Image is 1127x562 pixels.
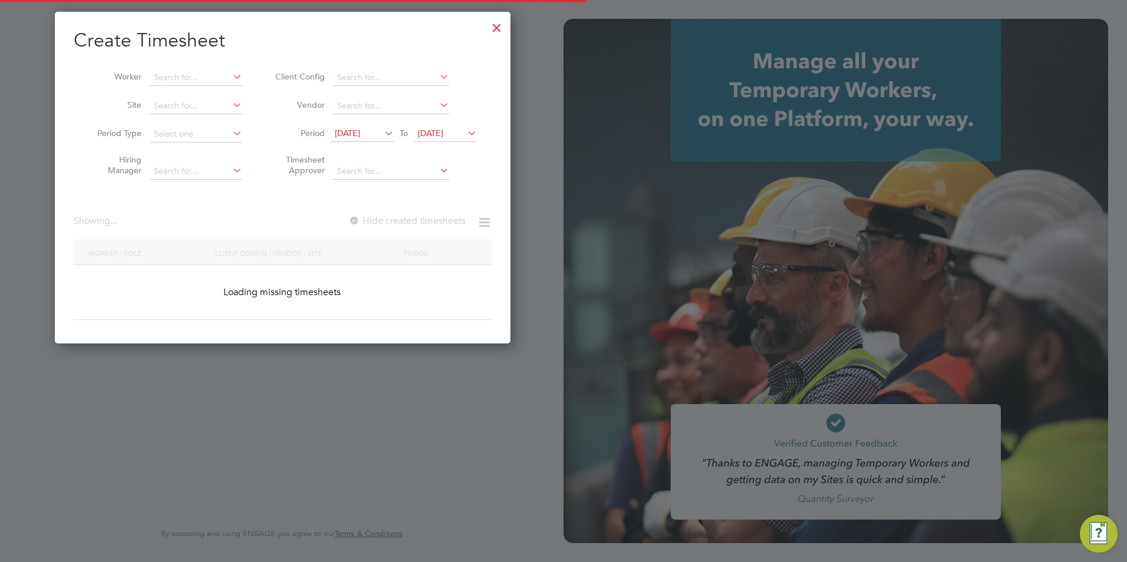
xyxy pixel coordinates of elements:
button: Engage Resource Center [1080,515,1118,553]
label: Client Config [272,71,325,82]
label: Worker [88,71,141,82]
h2: Create Timesheet [74,28,492,53]
span: ... [110,215,117,227]
label: Hiring Manager [88,154,141,176]
input: Search for... [333,70,449,86]
input: Search for... [150,98,242,114]
label: Period [272,128,325,138]
label: Site [88,100,141,110]
span: To [396,125,411,141]
label: Period Type [88,128,141,138]
label: Hide created timesheets [348,215,466,227]
label: Timesheet Approver [272,154,325,176]
input: Search for... [150,70,242,86]
label: Vendor [272,100,325,110]
input: Search for... [333,98,449,114]
input: Search for... [150,163,242,180]
span: [DATE] [418,128,443,138]
span: [DATE] [335,128,360,138]
input: Select one [150,126,242,143]
input: Search for... [333,163,449,180]
div: Showing [74,215,120,227]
